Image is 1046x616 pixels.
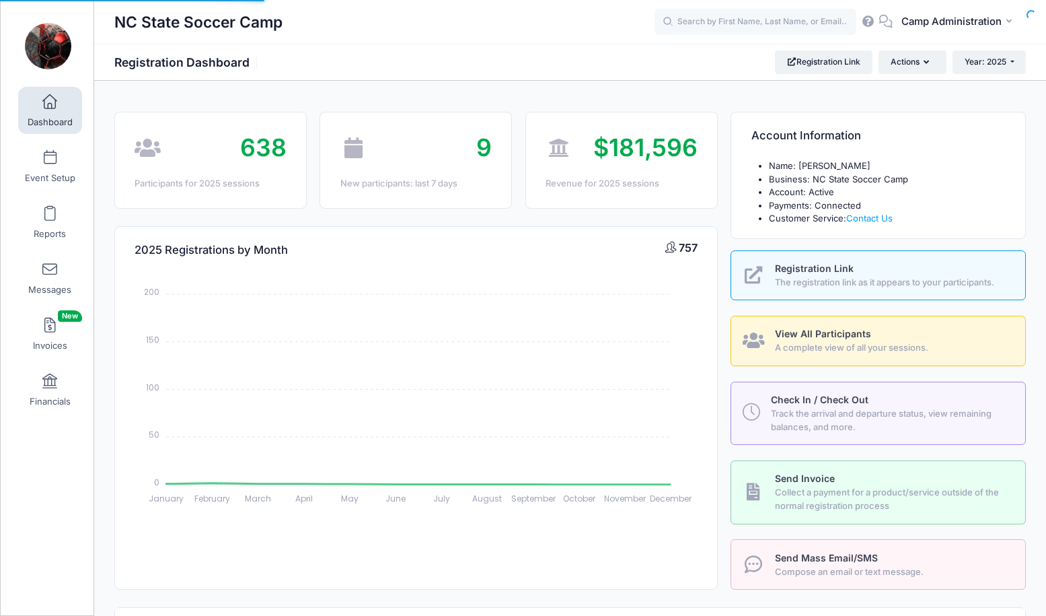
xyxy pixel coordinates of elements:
li: Payments: Connected [769,199,1006,213]
tspan: 100 [146,381,159,392]
tspan: March [245,492,271,504]
span: Reports [34,228,66,240]
a: Dashboard [18,87,82,134]
span: Registration Link [775,263,854,274]
span: Financials [30,396,71,407]
span: Collect a payment for a product/service outside of the normal registration process [775,486,1010,512]
tspan: 0 [154,477,159,488]
tspan: 200 [144,286,159,298]
div: New participants: last 7 days [340,177,492,191]
tspan: April [295,492,313,504]
span: Dashboard [28,116,73,128]
a: Contact Us [846,213,893,224]
span: Invoices [33,340,67,351]
span: A complete view of all your sessions. [775,341,1010,355]
tspan: January [149,492,184,504]
li: Customer Service: [769,212,1006,226]
span: Camp Administration [901,14,1002,29]
a: Financials [18,366,82,413]
tspan: October [563,492,596,504]
tspan: August [473,492,502,504]
a: View All Participants A complete view of all your sessions. [731,316,1026,366]
li: Name: [PERSON_NAME] [769,160,1006,173]
li: Account: Active [769,186,1006,199]
h4: 2025 Registrations by Month [135,231,288,269]
a: Check In / Check Out Track the arrival and departure status, view remaining balances, and more. [731,382,1026,445]
tspan: February [194,492,230,504]
span: $181,596 [593,133,698,162]
li: Business: NC State Soccer Camp [769,173,1006,186]
span: Check In / Check Out [771,394,868,405]
button: Actions [879,50,946,73]
button: Camp Administration [893,7,1026,38]
div: Revenue for 2025 sessions [546,177,697,191]
div: Participants for 2025 sessions [135,177,286,191]
a: Event Setup [18,143,82,190]
a: Messages [18,254,82,302]
a: Send Mass Email/SMS Compose an email or text message. [731,539,1026,590]
input: Search by First Name, Last Name, or Email... [655,9,856,36]
span: 757 [679,241,698,254]
button: Year: 2025 [952,50,1026,73]
span: View All Participants [775,328,871,339]
a: Registration Link [775,50,872,73]
span: The registration link as it appears to your participants. [775,276,1010,289]
span: Send Invoice [775,473,835,484]
h4: Account Information [751,117,861,156]
span: Track the arrival and departure status, view remaining balances, and more. [771,407,1010,434]
a: Reports [18,199,82,246]
span: Send Mass Email/SMS [775,552,878,563]
a: NC State Soccer Camp [1,14,95,78]
img: NC State Soccer Camp [23,21,73,71]
h1: NC State Soccer Camp [114,7,283,38]
tspan: July [433,492,450,504]
a: InvoicesNew [18,310,82,357]
tspan: 150 [146,334,159,345]
h1: Registration Dashboard [114,55,261,69]
span: Event Setup [25,172,75,184]
a: Registration Link The registration link as it appears to your participants. [731,250,1026,301]
span: 638 [240,133,287,162]
tspan: December [650,492,693,504]
tspan: June [385,492,406,504]
span: Compose an email or text message. [775,566,1010,579]
a: Send Invoice Collect a payment for a product/service outside of the normal registration process [731,460,1026,524]
tspan: November [604,492,646,504]
span: Messages [28,284,71,296]
span: 9 [476,133,492,162]
tspan: May [341,492,359,504]
tspan: September [511,492,556,504]
span: Year: 2025 [965,57,1006,67]
span: New [58,310,82,322]
tspan: 50 [149,429,159,440]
